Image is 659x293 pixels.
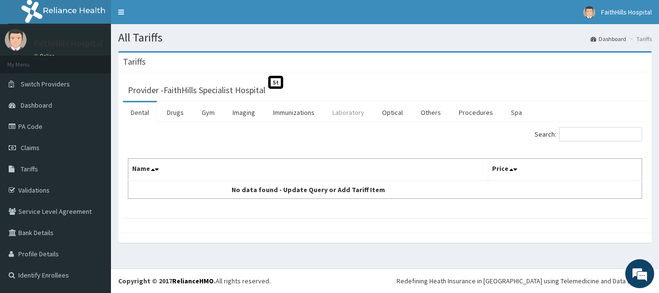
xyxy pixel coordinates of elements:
[159,102,192,123] a: Drugs
[21,165,38,173] span: Tariffs
[34,39,103,48] p: FaithHills Hospital
[50,54,162,67] div: Chat with us now
[118,277,216,285] strong: Copyright © 2017 .
[172,277,214,285] a: RelianceHMO
[265,102,322,123] a: Immunizations
[18,48,39,72] img: d_794563401_company_1708531726252_794563401
[397,276,652,286] div: Redefining Heath Insurance in [GEOGRAPHIC_DATA] using Telemedicine and Data Science!
[56,86,133,183] span: We're online!
[128,86,265,95] h3: Provider - FaithHills Specialist Hospital
[488,159,642,181] th: Price
[21,80,70,88] span: Switch Providers
[325,102,372,123] a: Laboratory
[34,53,57,59] a: Online
[194,102,222,123] a: Gym
[5,193,184,226] textarea: Type your message and hit 'Enter'
[118,31,652,44] h1: All Tariffs
[123,57,146,66] h3: Tariffs
[123,102,157,123] a: Dental
[268,76,283,89] span: St
[451,102,501,123] a: Procedures
[158,5,181,28] div: Minimize live chat window
[21,101,52,110] span: Dashboard
[413,102,449,123] a: Others
[503,102,530,123] a: Spa
[128,159,488,181] th: Name
[374,102,411,123] a: Optical
[601,8,652,16] span: FaithHills Hospital
[111,268,659,293] footer: All rights reserved.
[128,181,488,199] td: No data found - Update Query or Add Tariff Item
[627,35,652,43] li: Tariffs
[583,6,595,18] img: User Image
[21,143,40,152] span: Claims
[535,127,642,141] label: Search:
[559,127,642,141] input: Search:
[590,35,626,43] a: Dashboard
[225,102,263,123] a: Imaging
[5,29,27,51] img: User Image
